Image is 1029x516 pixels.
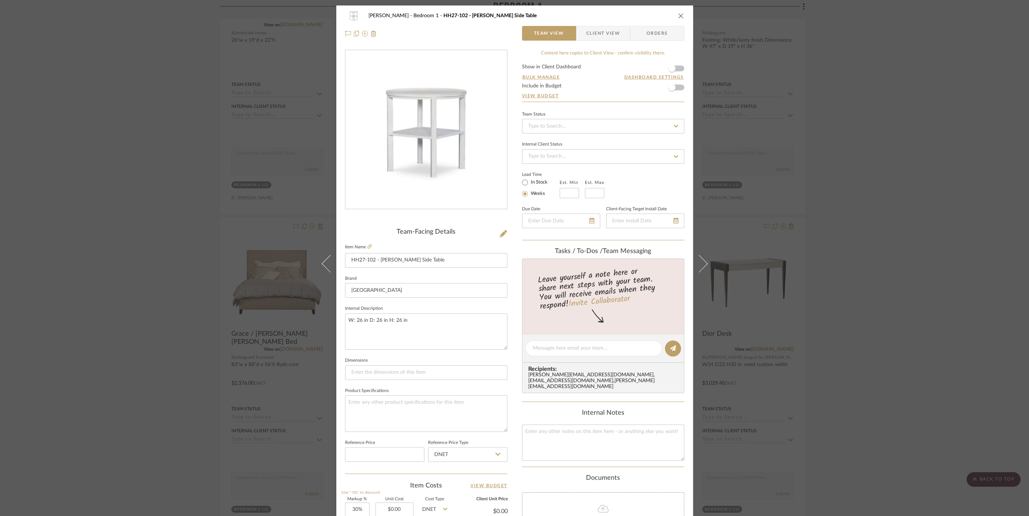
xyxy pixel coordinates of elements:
label: Est. Min [560,180,578,185]
div: 0 [345,60,507,200]
button: Dashboard Settings [624,74,684,80]
label: Weeks [529,191,545,197]
button: Bulk Manage [522,74,560,80]
div: Team Status [522,113,545,116]
img: 9ce1bd51-ef77-43f0-9b91-aaac3ca55678_48x40.jpg [345,8,363,23]
span: Client View [586,26,620,41]
input: Type to Search… [522,149,684,164]
span: Tasks / To-Dos / [555,248,603,255]
label: Unit Cost [375,497,413,501]
input: Enter Due Date [522,214,600,228]
div: Internal Client Status [522,143,562,146]
label: Reference Price [345,441,375,445]
label: Est. Max [585,180,604,185]
span: Orders [639,26,676,41]
span: Recipients: [528,366,681,372]
label: Item Name [345,244,372,250]
span: Team View [534,26,564,41]
a: Invite Collaborator [568,293,630,311]
input: Enter Install Date [606,214,684,228]
input: Type to Search… [522,119,684,133]
label: Due Date [522,207,540,211]
input: Enter the dimensions of this item [345,365,507,380]
a: View Budget [522,93,684,99]
input: Enter Brand [345,283,507,298]
div: Leave yourself a note here or share next steps with your team. You will receive emails when they ... [521,264,685,313]
div: [PERSON_NAME][EMAIL_ADDRESS][DOMAIN_NAME] , [EMAIL_ADDRESS][DOMAIN_NAME] , [PERSON_NAME][EMAIL_AD... [528,372,681,390]
a: View Budget [470,481,507,490]
label: Internal Description [345,307,383,310]
label: In Stock [529,179,548,186]
div: team Messaging [522,248,684,256]
img: 9ce1bd51-ef77-43f0-9b91-aaac3ca55678_436x436.jpg [345,60,507,200]
input: Enter Item Name [345,253,507,268]
div: Internal Notes [522,409,684,417]
img: Remove from project [371,31,377,37]
label: Client-Facing Target Install Date [606,207,667,211]
label: Lead Time [522,171,560,178]
label: Product Specifications [345,389,389,393]
label: Markup % [345,497,370,501]
div: Content here copies to Client View - confirm visibility there. [522,50,684,57]
label: Dimensions [345,359,368,362]
label: Cost Type [419,497,450,501]
label: Brand [345,277,357,280]
div: Documents [522,474,684,482]
span: HH27-102 - [PERSON_NAME] Side Table [443,13,537,18]
div: Team-Facing Details [345,228,507,236]
mat-radio-group: Select item type [522,178,560,198]
span: Bedroom 1 [413,13,443,18]
label: Reference Price Type [428,441,468,445]
div: Item Costs [345,481,507,490]
label: Client Unit Price [456,497,508,501]
span: [PERSON_NAME] [368,13,413,18]
button: close [678,12,684,19]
